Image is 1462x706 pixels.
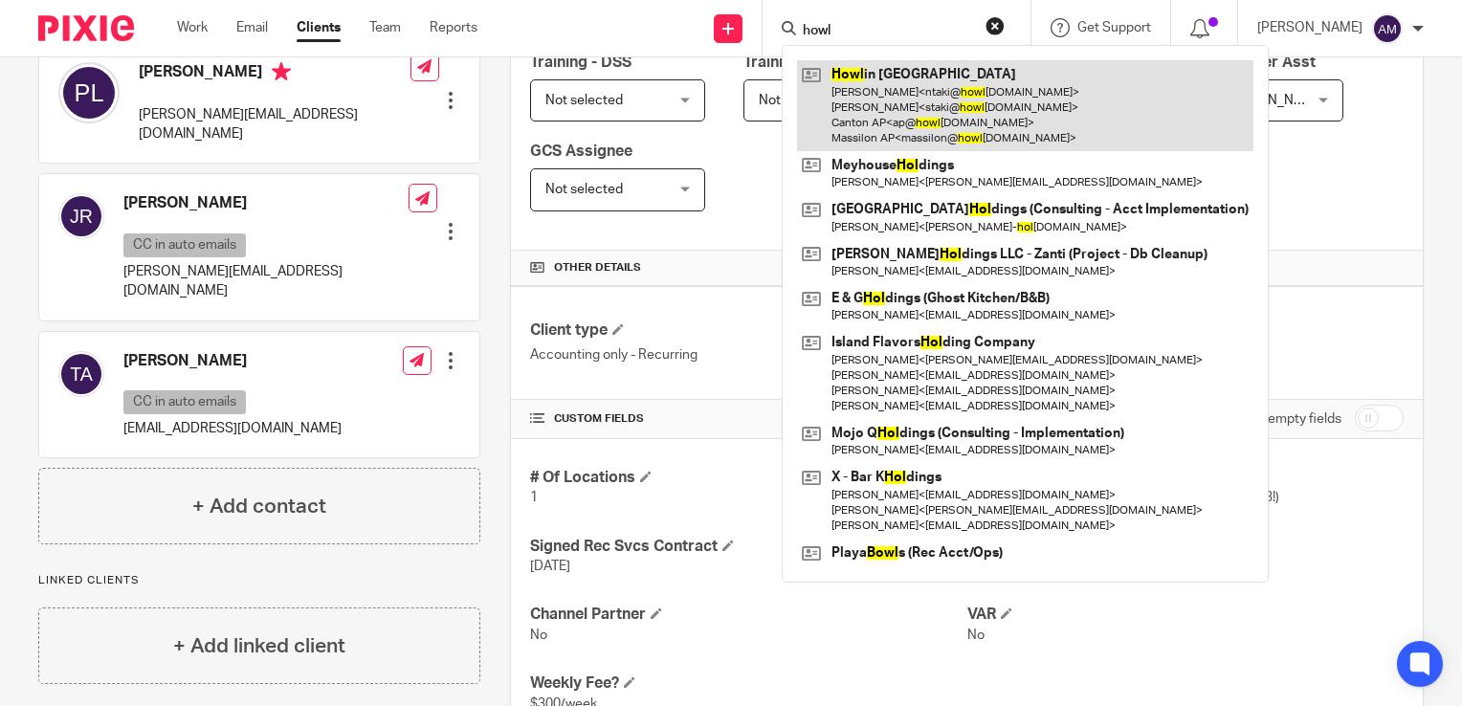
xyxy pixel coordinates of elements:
p: [PERSON_NAME][EMAIL_ADDRESS][DOMAIN_NAME] [139,105,410,144]
a: Work [177,18,208,37]
h4: [PERSON_NAME] [123,193,409,213]
p: CC in auto emails [123,390,246,414]
img: svg%3E [1372,13,1403,44]
input: Search [801,23,973,40]
img: Pixie [38,15,134,41]
h4: VAR [967,605,1404,625]
span: GCS Assignee [530,143,632,159]
label: Show empty fields [1231,409,1341,429]
h4: + Add contact [192,492,326,521]
p: CC in auto emails [123,233,246,257]
span: Not selected [545,94,623,107]
img: svg%3E [58,351,104,397]
a: Clients [297,18,341,37]
h4: [PERSON_NAME] [139,62,410,86]
h4: # Of Locations [530,468,966,488]
span: 1 [530,491,538,504]
span: Training - Banking [743,55,872,70]
span: [PERSON_NAME] [1220,94,1325,107]
p: [EMAIL_ADDRESS][DOMAIN_NAME] [123,419,342,438]
p: Linked clients [38,573,480,588]
img: svg%3E [58,193,104,239]
a: Team [369,18,401,37]
h4: Weekly Fee? [530,673,966,694]
img: svg%3E [58,62,120,123]
span: Get Support [1077,21,1151,34]
p: [PERSON_NAME][EMAIL_ADDRESS][DOMAIN_NAME] [123,262,409,301]
h4: Signed Rec Svcs Contract [530,537,966,557]
span: Other details [554,260,641,276]
h4: Client type [530,320,966,341]
h4: [PERSON_NAME] [123,351,342,371]
h4: CUSTOM FIELDS [530,411,966,427]
span: Training - DSS [530,55,631,70]
button: Clear [986,16,1005,35]
a: Reports [430,18,477,37]
a: Email [236,18,268,37]
span: Not selected [759,94,836,107]
i: Primary [272,62,291,81]
span: No [967,629,985,642]
p: [PERSON_NAME] [1257,18,1362,37]
span: Not selected [545,183,623,196]
p: Accounting only - Recurring [530,345,966,364]
span: No [530,629,547,642]
h4: Channel Partner [530,605,966,625]
span: [DATE] [530,560,570,573]
h4: + Add linked client [173,631,345,661]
